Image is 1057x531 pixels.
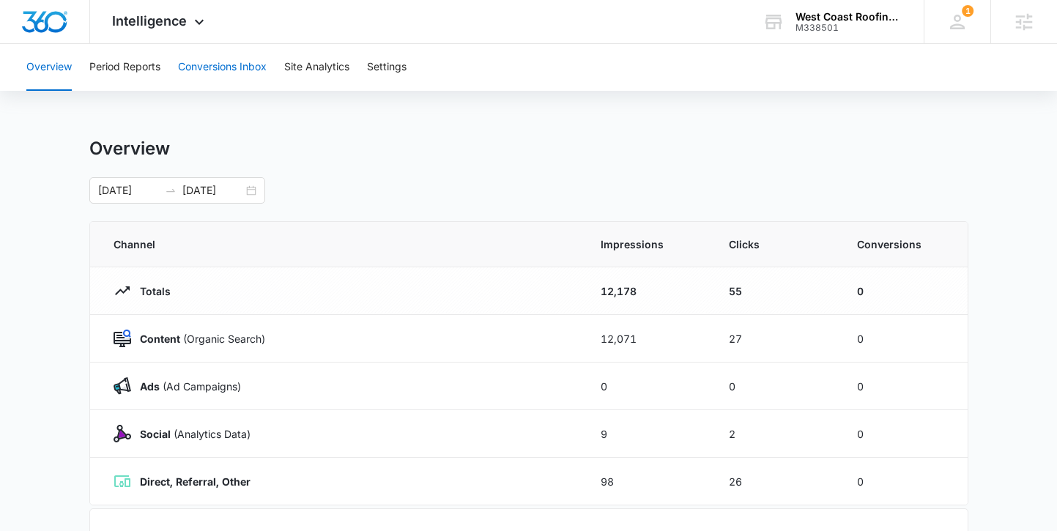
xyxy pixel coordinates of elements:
span: Conversions [857,237,944,252]
div: Domain: [DOMAIN_NAME] [38,38,161,50]
td: 0 [583,363,711,410]
div: notifications count [962,5,973,17]
img: website_grey.svg [23,38,35,50]
button: Period Reports [89,44,160,91]
p: Totals [131,283,171,299]
span: Clicks [729,237,822,252]
input: End date [182,182,243,198]
span: Impressions [601,237,694,252]
span: to [165,185,177,196]
button: Conversions Inbox [178,44,267,91]
input: Start date [98,182,159,198]
td: 27 [711,315,839,363]
strong: Direct, Referral, Other [140,475,251,488]
div: v 4.0.25 [41,23,72,35]
img: Ads [114,377,131,395]
td: 0 [711,363,839,410]
span: Intelligence [112,13,187,29]
td: 12,071 [583,315,711,363]
div: account name [795,11,902,23]
div: Keywords by Traffic [162,86,247,96]
td: 12,178 [583,267,711,315]
td: 9 [583,410,711,458]
img: Social [114,425,131,442]
button: Site Analytics [284,44,349,91]
img: logo_orange.svg [23,23,35,35]
img: tab_domain_overview_orange.svg [40,85,51,97]
p: (Ad Campaigns) [131,379,241,394]
td: 0 [839,410,968,458]
td: 0 [839,315,968,363]
span: 1 [962,5,973,17]
td: 0 [839,458,968,505]
button: Settings [367,44,407,91]
div: account id [795,23,902,33]
td: 55 [711,267,839,315]
h1: Overview [89,138,170,160]
strong: Ads [140,380,160,393]
td: 26 [711,458,839,505]
img: Content [114,330,131,347]
strong: Social [140,428,171,440]
div: Domain Overview [56,86,131,96]
p: (Analytics Data) [131,426,251,442]
span: Channel [114,237,565,252]
td: 0 [839,267,968,315]
button: Overview [26,44,72,91]
span: swap-right [165,185,177,196]
td: 0 [839,363,968,410]
td: 98 [583,458,711,505]
p: (Organic Search) [131,331,265,346]
strong: Content [140,333,180,345]
td: 2 [711,410,839,458]
img: tab_keywords_by_traffic_grey.svg [146,85,157,97]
